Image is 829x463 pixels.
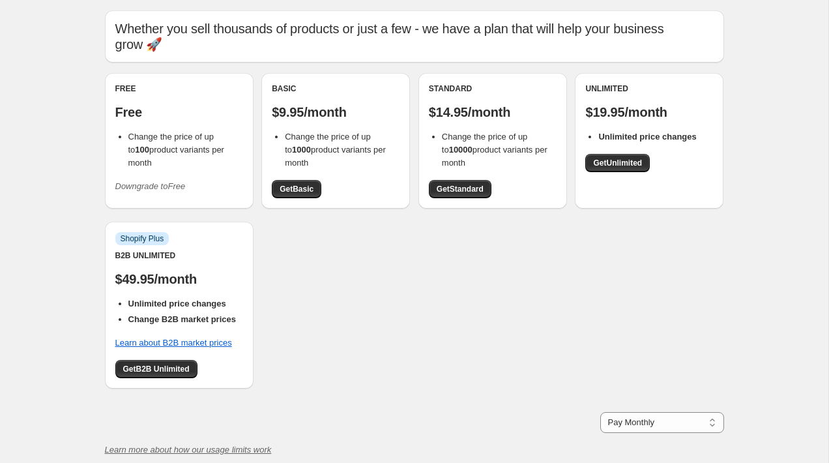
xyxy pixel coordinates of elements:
b: Unlimited price changes [128,299,226,308]
p: Whether you sell thousands of products or just a few - we have a plan that will help your busines... [115,21,714,52]
p: $19.95/month [585,104,713,120]
a: Learn more about how our usage limits work [105,445,272,455]
b: 100 [135,145,149,155]
span: Get B2B Unlimited [123,364,190,374]
div: Free [115,83,243,94]
span: Shopify Plus [121,233,164,244]
span: Get Unlimited [593,158,642,168]
i: Downgrade to Free [115,181,186,191]
span: Get Standard [437,184,484,194]
a: GetB2B Unlimited [115,360,197,378]
div: B2B Unlimited [115,250,243,261]
p: $9.95/month [272,104,400,120]
div: Unlimited [585,83,713,94]
span: Change the price of up to product variants per month [285,132,386,168]
span: Change the price of up to product variants per month [128,132,224,168]
a: GetStandard [429,180,491,198]
b: 1000 [292,145,311,155]
b: 10000 [449,145,473,155]
div: Standard [429,83,557,94]
button: Downgrade toFree [108,176,194,197]
b: Change B2B market prices [128,314,236,324]
a: Learn about B2B market prices [115,338,232,348]
span: Get Basic [280,184,313,194]
span: Change the price of up to product variants per month [442,132,547,168]
p: Free [115,104,243,120]
p: $14.95/month [429,104,557,120]
a: GetBasic [272,180,321,198]
div: Basic [272,83,400,94]
b: Unlimited price changes [598,132,696,142]
p: $49.95/month [115,271,243,287]
a: GetUnlimited [585,154,650,172]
